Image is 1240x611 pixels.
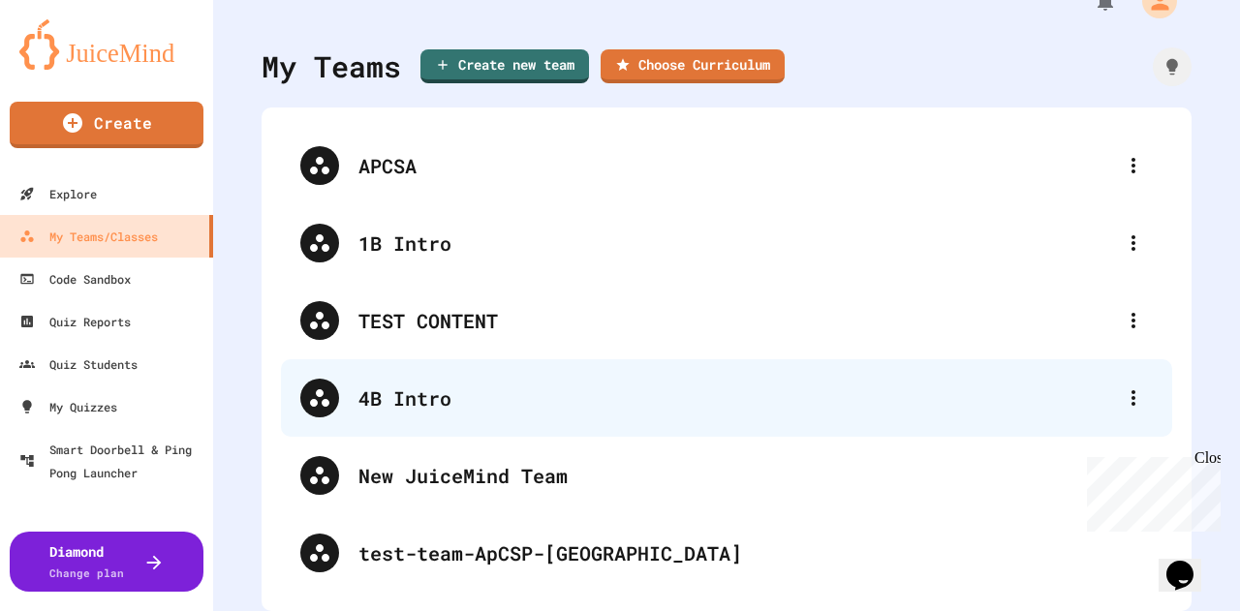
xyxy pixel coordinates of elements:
[49,541,124,582] div: Diamond
[601,49,785,83] a: Choose Curriculum
[19,267,131,290] div: Code Sandbox
[19,19,194,70] img: logo-orange.svg
[281,127,1172,204] div: APCSA
[1079,449,1221,532] iframe: chat widget
[19,395,117,418] div: My Quizzes
[1153,47,1192,86] div: How it works
[281,359,1172,437] div: 4B Intro
[49,565,124,580] span: Change plan
[281,514,1172,592] div: test-team-ApCSP-[GEOGRAPHIC_DATA]
[358,383,1114,412] div: 4B Intro
[358,151,1114,180] div: APCSA
[358,306,1114,335] div: TEST CONTENT
[281,437,1172,514] div: New JuiceMind Team
[19,352,138,376] div: Quiz Students
[281,282,1172,359] div: TEST CONTENT
[19,438,205,484] div: Smart Doorbell & Ping Pong Launcher
[358,229,1114,258] div: 1B Intro
[420,49,589,83] a: Create new team
[19,225,158,248] div: My Teams/Classes
[281,204,1172,282] div: 1B Intro
[19,182,97,205] div: Explore
[8,8,134,123] div: Chat with us now!Close
[10,532,203,592] button: DiamondChange plan
[1159,534,1221,592] iframe: chat widget
[19,310,131,333] div: Quiz Reports
[10,102,203,148] a: Create
[358,538,1153,567] div: test-team-ApCSP-[GEOGRAPHIC_DATA]
[358,461,1153,490] div: New JuiceMind Team
[262,45,401,88] div: My Teams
